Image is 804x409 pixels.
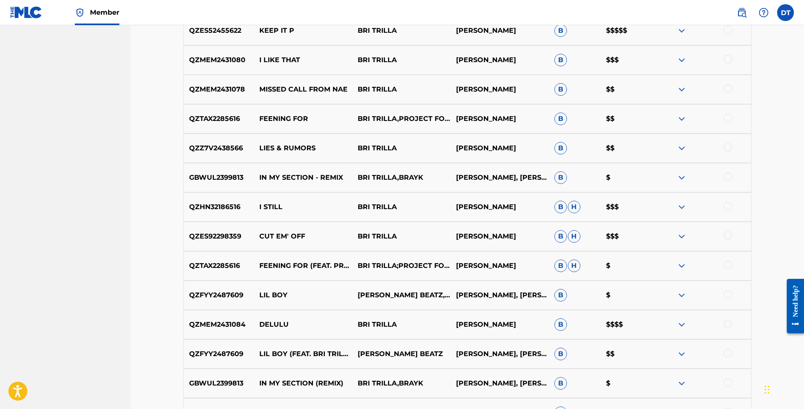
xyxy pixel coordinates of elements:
[184,173,254,183] p: GBWUL2399813
[601,349,653,359] p: $$
[554,201,567,213] span: B
[677,84,687,94] img: expand
[352,143,451,153] p: BRI TRILLA
[184,290,254,300] p: QZFYY2487609
[352,320,451,330] p: BRI TRILLA
[75,8,85,18] img: Top Rightsholder
[451,378,549,388] p: [PERSON_NAME], [PERSON_NAME][US_STATE]
[677,114,687,124] img: expand
[254,202,352,212] p: I STILL
[451,143,549,153] p: [PERSON_NAME]
[568,260,580,272] span: H
[601,320,653,330] p: $$$$
[737,8,747,18] img: search
[352,173,451,183] p: BRI TRILLA,BRAYK
[184,378,254,388] p: GBWUL2399813
[677,231,687,241] img: expand
[254,349,352,359] p: LIL BOY (FEAT. BRI TRILLA)
[677,290,687,300] img: expand
[677,378,687,388] img: expand
[677,55,687,65] img: expand
[554,24,567,37] span: B
[677,173,687,183] img: expand
[254,290,352,300] p: LIL BOY
[601,202,653,212] p: $$$
[184,349,254,359] p: QZFYY2487609
[254,173,352,183] p: IN MY SECTION - REMIX
[451,320,549,330] p: [PERSON_NAME]
[601,114,653,124] p: $$
[352,378,451,388] p: BRI TRILLA,BRAYK
[554,260,567,272] span: B
[184,114,254,124] p: QZTAX2285616
[184,55,254,65] p: QZMEM2431080
[677,320,687,330] img: expand
[90,8,119,17] span: Member
[184,202,254,212] p: QZHN32186516
[352,349,451,359] p: [PERSON_NAME] BEATZ
[254,55,352,65] p: I LIKE THAT
[451,261,549,271] p: [PERSON_NAME]
[352,261,451,271] p: BRI TRILLA;PROJECT FOOLY
[601,290,653,300] p: $
[677,349,687,359] img: expand
[184,231,254,241] p: QZES92298359
[451,84,549,94] p: [PERSON_NAME]
[762,369,804,409] iframe: Chat Widget
[554,113,567,125] span: B
[352,84,451,94] p: BRI TRILLA
[10,6,42,18] img: MLC Logo
[352,290,451,300] p: [PERSON_NAME] BEATZ,BRI TRILLA
[451,55,549,65] p: [PERSON_NAME]
[184,320,254,330] p: QZMEM2431084
[601,231,653,241] p: $$$
[254,143,352,153] p: LIES & RUMORS
[554,230,567,243] span: B
[451,290,549,300] p: [PERSON_NAME], [PERSON_NAME]
[568,230,580,243] span: H
[451,114,549,124] p: [PERSON_NAME]
[451,231,549,241] p: [PERSON_NAME]
[601,84,653,94] p: $$
[780,272,804,341] iframe: Resource Center
[451,202,549,212] p: [PERSON_NAME]
[352,55,451,65] p: BRI TRILLA
[677,26,687,36] img: expand
[733,4,750,21] a: Public Search
[254,84,352,94] p: MISSED CALL FROM NAE
[352,202,451,212] p: BRI TRILLA
[184,261,254,271] p: QZTAX2285616
[764,377,770,402] div: Drag
[254,26,352,36] p: KEEP IT P
[451,349,549,359] p: [PERSON_NAME], [PERSON_NAME]
[554,142,567,155] span: B
[601,55,653,65] p: $$$
[601,143,653,153] p: $$
[601,173,653,183] p: $
[184,143,254,153] p: QZZ7V2438566
[554,348,567,360] span: B
[777,4,794,21] div: User Menu
[554,318,567,331] span: B
[254,320,352,330] p: DELULU
[554,83,567,96] span: B
[554,54,567,66] span: B
[184,84,254,94] p: QZMEM2431078
[759,8,769,18] img: help
[254,114,352,124] p: FEENING FOR
[601,261,653,271] p: $
[677,202,687,212] img: expand
[352,114,451,124] p: BRI TRILLA,PROJECT FOOLY
[601,26,653,36] p: $$$$$
[451,173,549,183] p: [PERSON_NAME], [PERSON_NAME][US_STATE]
[451,26,549,36] p: [PERSON_NAME]
[254,231,352,241] p: CUT EM' OFF
[352,231,451,241] p: BRI TRILLA
[601,378,653,388] p: $
[554,377,567,390] span: B
[568,201,580,213] span: H
[254,261,352,271] p: FEENING FOR (FEAT. PROJECT FOOLY)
